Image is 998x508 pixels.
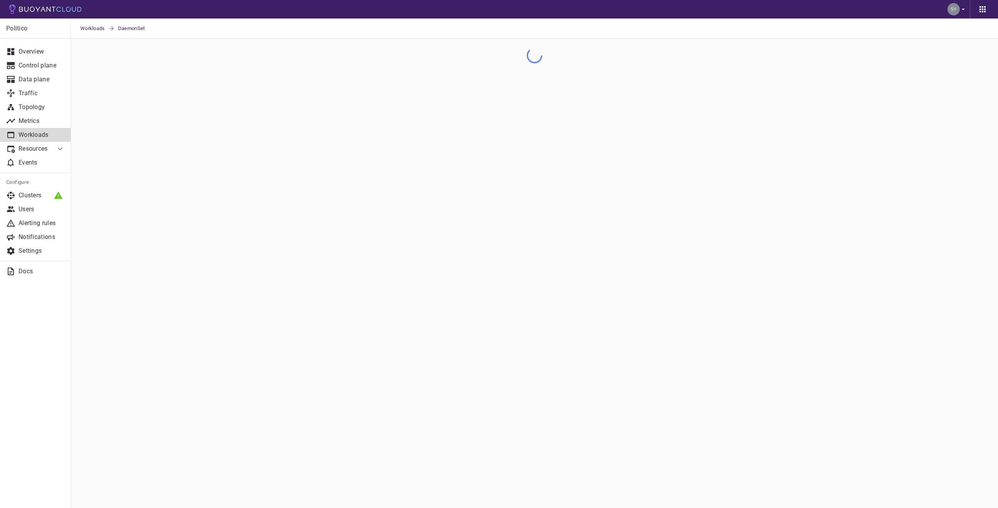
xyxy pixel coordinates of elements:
p: Politico [6,25,64,32]
a: Workloads [80,19,108,39]
p: Notifications [19,233,65,241]
p: Traffic [19,89,65,97]
h5: Configure [6,179,65,185]
img: Politico Sysadmins [947,3,960,15]
p: Workloads [19,131,65,139]
p: Users [19,205,65,213]
span: DaemonSet [118,19,154,39]
p: Resources [19,145,49,153]
p: Docs [19,267,65,275]
p: Clusters [19,192,65,199]
p: Alerting rules [19,219,65,227]
p: Overview [19,48,65,56]
p: Metrics [19,117,65,125]
p: Control plane [19,62,65,69]
p: Events [19,159,65,167]
p: Settings [19,247,65,255]
p: Data plane [19,76,65,83]
p: Topology [19,103,65,111]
